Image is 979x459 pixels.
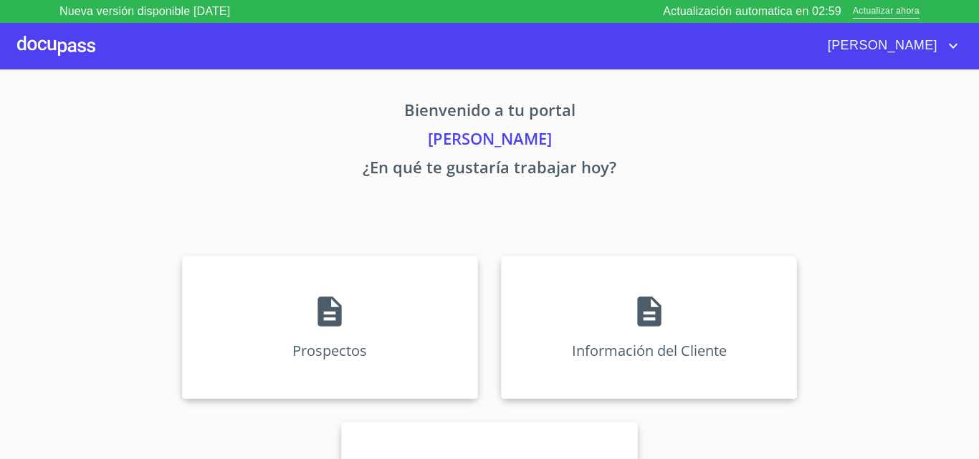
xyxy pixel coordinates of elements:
[59,3,230,20] p: Nueva versión disponible [DATE]
[48,127,931,155] p: [PERSON_NAME]
[572,341,727,360] p: Información del Cliente
[48,98,931,127] p: Bienvenido a tu portal
[663,3,841,20] p: Actualización automatica en 02:59
[817,34,962,57] button: account of current user
[48,155,931,184] p: ¿En qué te gustaría trabajar hoy?
[817,34,945,57] span: [PERSON_NAME]
[853,4,920,19] span: Actualizar ahora
[292,341,367,360] p: Prospectos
